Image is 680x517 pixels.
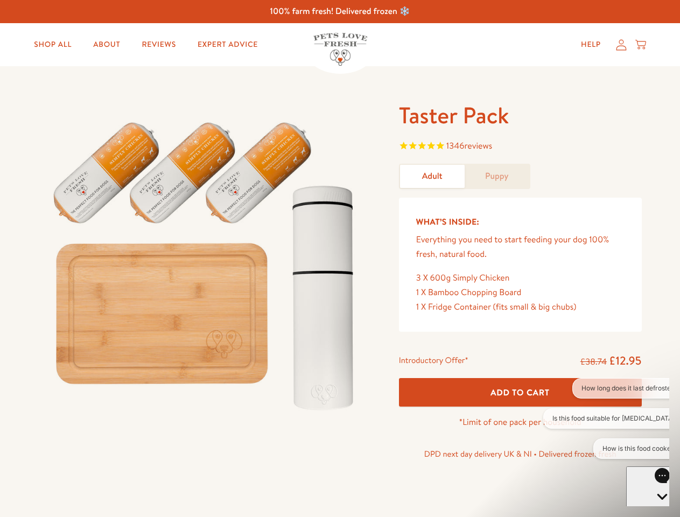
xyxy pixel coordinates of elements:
[626,466,669,506] iframe: Gorgias live chat messenger
[5,30,149,51] button: Is this food suitable for [MEDICAL_DATA]?
[189,34,267,55] a: Expert Advice
[399,378,642,407] button: Add To Cart
[399,447,642,461] p: DPD next day delivery UK & NI • Delivered frozen fresh
[400,165,465,188] a: Adult
[580,356,607,368] s: £38.74
[55,60,149,81] button: How is this food cooked?
[416,271,625,285] div: 3 X 600g Simply Chicken
[399,353,468,369] div: Introductory Offer*
[416,287,522,298] span: 1 X Bamboo Chopping Board
[85,34,129,55] a: About
[25,34,80,55] a: Shop All
[399,415,642,430] p: *Limit of one pack per household
[572,34,609,55] a: Help
[399,101,642,130] h1: Taster Pack
[446,140,492,152] span: 1346 reviews
[609,353,642,368] span: £12.95
[133,34,184,55] a: Reviews
[490,387,550,398] span: Add To Cart
[39,101,373,422] img: Taster Pack - Adult
[416,215,625,229] h5: What’s Inside:
[313,33,367,66] img: Pets Love Fresh
[465,165,529,188] a: Puppy
[538,378,669,469] iframe: Gorgias live chat conversation starters
[399,139,642,155] span: Rated 4.8 out of 5 stars 1346 reviews
[416,300,625,315] div: 1 X Fridge Container (fits small & big chubs)
[464,140,492,152] span: reviews
[416,233,625,262] p: Everything you need to start feeding your dog 100% fresh, natural food.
